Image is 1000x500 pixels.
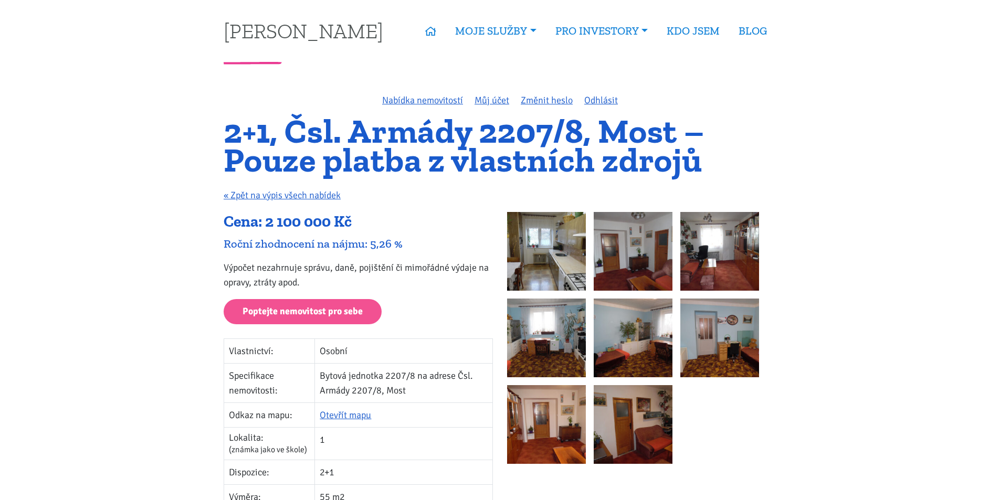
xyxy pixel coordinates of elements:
[446,19,545,43] a: MOJE SLUŽBY
[224,403,315,428] td: Odkaz na mapu:
[224,339,315,364] td: Vlastnictví:
[315,428,493,460] td: 1
[320,409,371,421] a: Otevřít mapu
[315,339,493,364] td: Osobní
[475,94,509,106] a: Můj účet
[224,189,341,201] a: « Zpět na výpis všech nabídek
[224,428,315,460] td: Lokalita:
[229,444,307,455] span: (známka jako ve škole)
[584,94,618,106] a: Odhlásit
[224,299,382,325] a: Poptejte nemovitost pro sebe
[224,212,493,232] div: Cena: 2 100 000 Kč
[224,117,776,174] h1: 2+1, Čsl. Armády 2207/8, Most – Pouze platba z vlastních zdrojů
[315,460,493,485] td: 2+1
[224,460,315,485] td: Dispozice:
[729,19,776,43] a: BLOG
[657,19,729,43] a: KDO JSEM
[521,94,573,106] a: Změnit heslo
[224,260,493,290] p: Výpočet nezahrnuje správu, daně, pojištění či mimořádné výdaje na opravy, ztráty apod.
[382,94,463,106] a: Nabídka nemovitostí
[315,364,493,403] td: Bytová jednotka 2207/8 na adrese Čsl. Armády 2207/8, Most
[224,20,383,41] a: [PERSON_NAME]
[224,237,493,251] div: Roční zhodnocení na nájmu: 5,26 %
[224,364,315,403] td: Specifikace nemovitosti:
[546,19,657,43] a: PRO INVESTORY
